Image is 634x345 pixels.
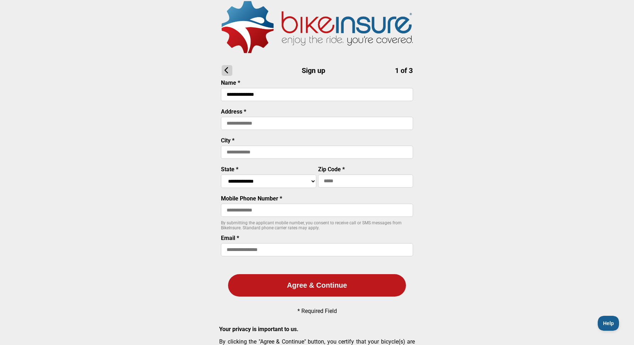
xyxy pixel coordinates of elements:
[221,235,239,241] label: Email *
[219,326,298,333] strong: Your privacy is important to us.
[222,65,413,76] h1: Sign up
[221,108,246,115] label: Address *
[221,195,282,202] label: Mobile Phone Number *
[598,316,620,331] iframe: Toggle Customer Support
[221,79,240,86] label: Name *
[221,137,234,144] label: City *
[221,166,238,173] label: State *
[228,274,406,297] button: Agree & Continue
[297,308,337,314] p: * Required Field
[395,66,413,75] span: 1 of 3
[221,220,413,230] p: By submitting the applicant mobile number, you consent to receive call or SMS messages from BikeI...
[318,166,345,173] label: Zip Code *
